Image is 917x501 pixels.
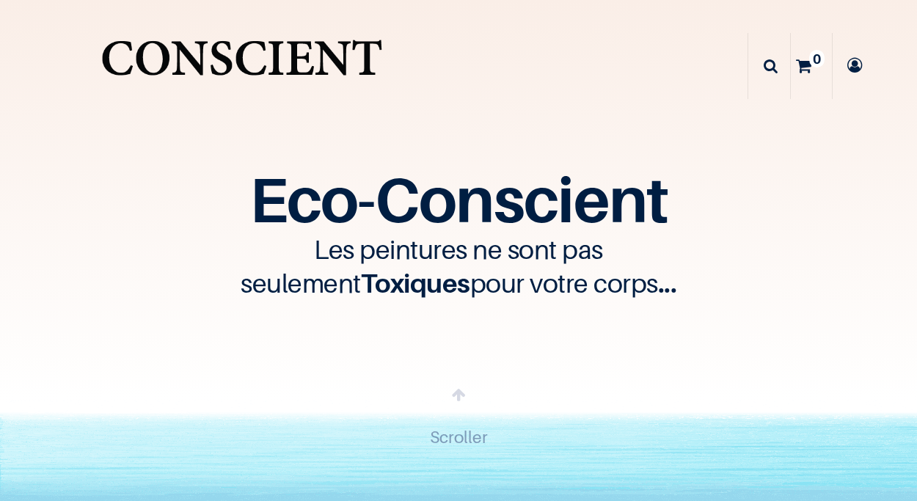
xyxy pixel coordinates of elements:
a: Logo of Conscient [98,29,386,103]
span: Toxiques [361,267,470,299]
a: 0 [791,33,832,98]
span: ... [658,267,677,299]
h3: Les peintures ne sont pas seulement pour votre corps [238,233,679,301]
img: Conscient [98,29,386,103]
h1: Eco-Conscient [57,175,861,225]
sup: 0 [809,50,825,67]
